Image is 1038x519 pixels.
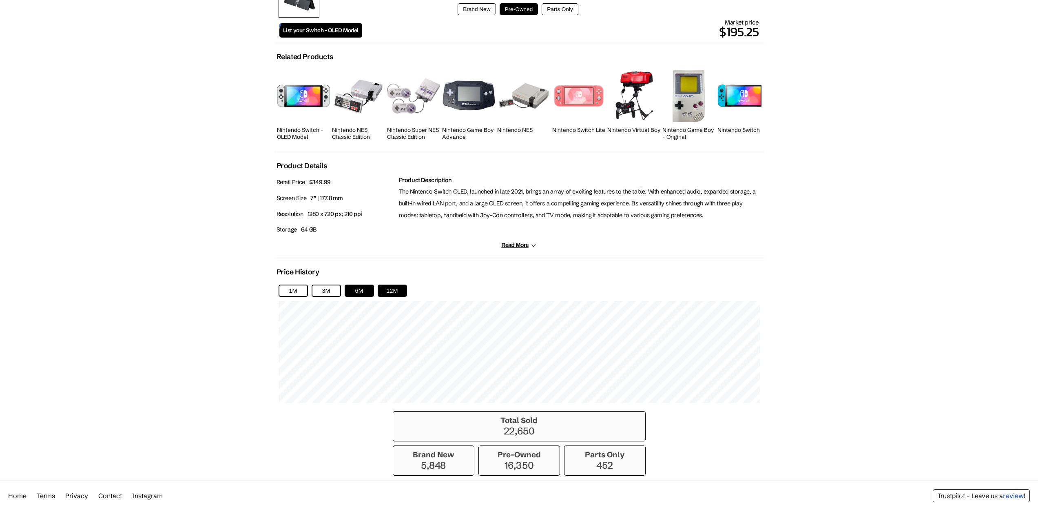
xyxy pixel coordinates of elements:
button: 1M [279,285,308,297]
a: Nintendo Super NES Classic Edition Nintendo Super NES Classic Edition [387,65,440,143]
h3: Brand New [397,450,470,459]
h3: Pre-Owned [483,450,556,459]
a: Nintendo Game Boy Advance Nintendo Game Boy Advance [442,65,495,143]
img: Nintendo Switch OLED Model [277,85,330,107]
a: Privacy [65,492,88,500]
img: Nintendo Switch [717,85,770,107]
h2: Nintendo Virtual Boy [607,127,660,134]
p: 452 [569,459,641,471]
h2: Nintendo Game Boy Advance [442,127,495,140]
h2: Price History [277,267,319,276]
h3: Total Sold [397,416,641,425]
p: Screen Size [277,192,395,204]
a: Nintendo NES Classic Edition Nintendo NES Classic Edition [332,65,385,143]
h2: Nintendo NES Classic Edition [332,127,385,140]
h2: Related Products [277,52,333,61]
img: Nintendo NES Classic Edition [332,76,385,116]
span: 1280 x 720 px; 210 ppi [308,210,362,218]
a: List your Switch - OLED Model [279,23,362,38]
a: Nintendo NES Nintendo NES [497,65,550,143]
p: Storage [277,224,395,236]
img: Nintendo Game Boy Advance [442,80,495,111]
button: Parts Only [542,3,578,15]
h2: Nintendo Switch Lite [552,127,605,134]
h2: Nintendo Switch - OLED Model [277,127,330,140]
div: Market price [362,18,759,42]
span: 64 GB [301,226,316,233]
h2: Nintendo Super NES Classic Edition [387,127,440,140]
h2: Nintendo NES [497,127,550,134]
a: Nintendo Virtual Boy Nintendo Virtual Boy [607,65,660,143]
p: The Nintendo Switch OLED, launched in late 2021, brings an array of exciting features to the tabl... [399,186,762,221]
img: Nintendo Super NES Classic Edition [387,78,440,114]
a: Trustpilot - Leave us areview! [937,492,1025,500]
button: 12M [378,285,407,297]
button: Pre-Owned [500,3,538,15]
button: 6M [345,285,374,297]
a: Nintendo Switch Nintendo Switch [717,65,770,143]
p: $195.25 [362,22,759,42]
h2: Nintendo Game Boy - Original [662,127,715,140]
a: Contact [98,492,122,500]
span: 7” | 177.8 mm [310,194,343,202]
h2: Nintendo Switch [717,127,770,134]
h3: Parts Only [569,450,641,459]
button: 3M [312,285,341,297]
p: Retail Price [277,176,395,188]
span: review [1003,492,1024,500]
a: Nintendo Switch OLED Model Nintendo Switch - OLED Model [277,65,330,143]
h2: Product Description [399,176,762,184]
button: Read More [501,242,536,249]
a: Home [8,492,27,500]
p: 5,848 [397,459,470,471]
button: Brand New [458,3,496,15]
img: Nintendo Game Boy [672,70,705,122]
img: Nintendo Switch Lite [552,84,605,108]
h2: Product Details [277,161,327,170]
img: Nintendo NES [497,82,550,111]
span: $349.99 [309,178,331,186]
span: List your Switch - OLED Model [283,27,359,34]
a: Instagram [132,492,163,500]
a: Nintendo Game Boy Nintendo Game Boy - Original [662,65,715,143]
p: Resolution [277,208,395,220]
p: 16,350 [483,459,556,471]
p: 22,650 [397,425,641,437]
a: Terms [37,492,55,500]
a: Nintendo Switch Lite Nintendo Switch Lite [552,65,605,143]
img: Nintendo Virtual Boy [613,70,655,122]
